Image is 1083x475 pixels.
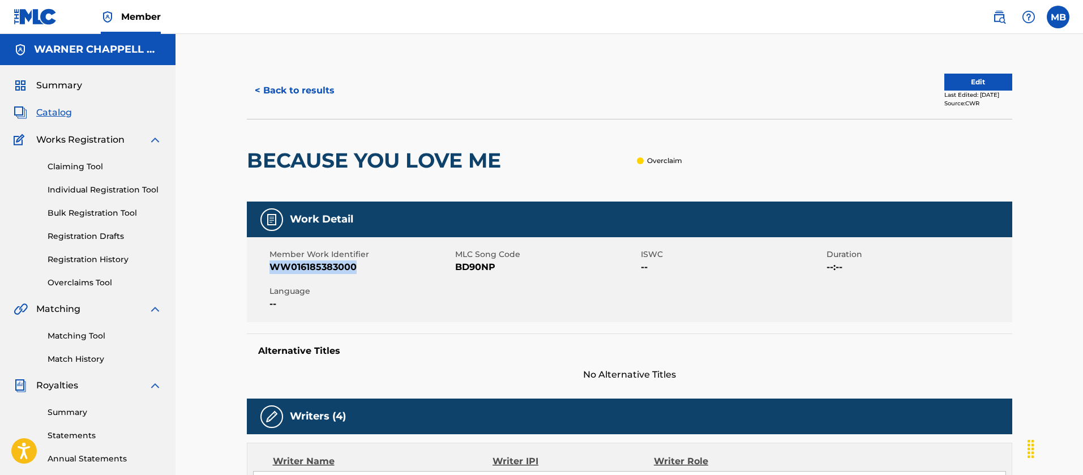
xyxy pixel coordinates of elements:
[988,6,1011,28] a: Public Search
[14,302,28,316] img: Matching
[48,254,162,266] a: Registration History
[647,156,682,166] p: Overclaim
[48,184,162,196] a: Individual Registration Tool
[265,410,279,423] img: Writers
[48,406,162,418] a: Summary
[247,368,1012,382] span: No Alternative Titles
[247,148,507,173] h2: BECAUSE YOU LOVE ME
[14,79,27,92] img: Summary
[455,249,638,260] span: MLC Song Code
[36,379,78,392] span: Royalties
[265,213,279,226] img: Work Detail
[258,345,1001,357] h5: Alternative Titles
[148,302,162,316] img: expand
[121,10,161,23] span: Member
[1022,432,1040,466] div: Drag
[48,207,162,219] a: Bulk Registration Tool
[1017,6,1040,28] div: Help
[455,260,638,274] span: BD90NP
[641,249,824,260] span: ISWC
[36,302,80,316] span: Matching
[48,453,162,465] a: Annual Statements
[14,379,27,392] img: Royalties
[247,76,343,105] button: < Back to results
[1022,10,1035,24] img: help
[148,379,162,392] img: expand
[944,91,1012,99] div: Last Edited: [DATE]
[34,43,162,56] h5: WARNER CHAPPELL MUSIC INC
[48,430,162,442] a: Statements
[148,133,162,147] img: expand
[36,133,125,147] span: Works Registration
[14,8,57,25] img: MLC Logo
[269,260,452,274] span: WW016185383000
[14,133,28,147] img: Works Registration
[290,213,353,226] h5: Work Detail
[269,285,452,297] span: Language
[36,106,72,119] span: Catalog
[944,99,1012,108] div: Source: CWR
[48,161,162,173] a: Claiming Tool
[269,297,452,311] span: --
[1047,6,1069,28] div: User Menu
[36,79,82,92] span: Summary
[101,10,114,24] img: Top Rightsholder
[827,260,1009,274] span: --:--
[14,79,82,92] a: SummarySummary
[641,260,824,274] span: --
[944,74,1012,91] button: Edit
[992,10,1006,24] img: search
[1026,421,1083,475] iframe: Chat Widget
[269,249,452,260] span: Member Work Identifier
[48,277,162,289] a: Overclaims Tool
[48,353,162,365] a: Match History
[273,455,493,468] div: Writer Name
[827,249,1009,260] span: Duration
[654,455,801,468] div: Writer Role
[48,330,162,342] a: Matching Tool
[493,455,654,468] div: Writer IPI
[14,43,27,57] img: Accounts
[14,106,72,119] a: CatalogCatalog
[290,410,346,423] h5: Writers (4)
[48,230,162,242] a: Registration Drafts
[14,106,27,119] img: Catalog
